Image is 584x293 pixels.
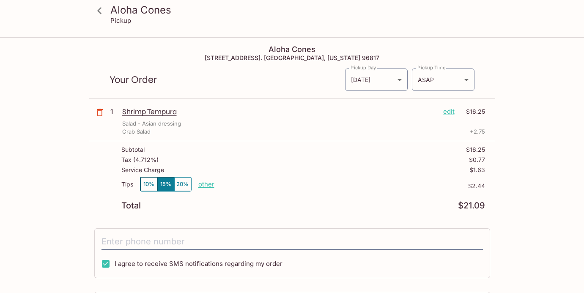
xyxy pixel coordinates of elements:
p: Service Charge [121,167,164,173]
div: ASAP [412,68,474,91]
p: $16.25 [466,146,485,153]
button: 15% [157,177,174,191]
h4: Aloha Cones [89,45,495,54]
p: Tips [121,181,133,188]
button: other [198,180,214,188]
p: Tax ( 4.712% ) [121,156,159,163]
input: Enter phone number [101,234,483,250]
p: Salad - Asian dressing [122,120,181,128]
p: Subtotal [121,146,145,153]
label: Pickup Day [351,64,376,71]
p: Total [121,202,141,210]
p: $16.25 [460,107,485,116]
p: Shrimp Tempura [122,107,436,116]
button: 20% [174,177,191,191]
span: I agree to receive SMS notifications regarding my order [115,260,282,268]
p: $21.09 [458,202,485,210]
div: [DATE] [345,68,408,91]
label: Pickup Time [417,64,446,71]
p: Your Order [110,76,345,84]
p: Pickup [110,16,131,25]
p: $1.63 [469,167,485,173]
h5: [STREET_ADDRESS]. [GEOGRAPHIC_DATA], [US_STATE] 96817 [89,54,495,61]
p: $2.44 [214,183,485,189]
p: Crab Salad [122,128,151,136]
p: + 2.75 [470,128,485,136]
button: 10% [140,177,157,191]
h3: Aloha Cones [110,3,488,16]
p: edit [443,107,455,116]
p: $0.77 [469,156,485,163]
p: 1 [110,107,119,116]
